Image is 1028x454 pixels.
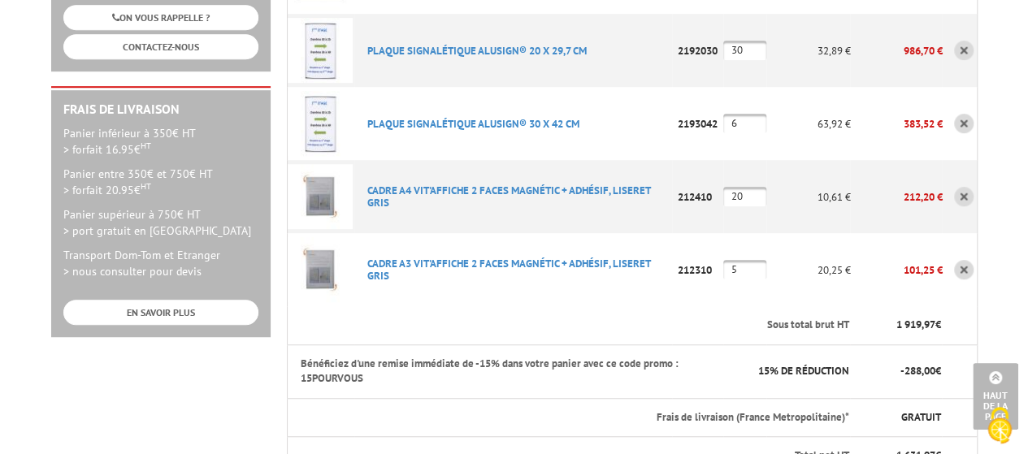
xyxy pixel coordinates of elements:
[979,405,1020,446] img: Cookies (fenêtre modale)
[367,410,849,426] p: Frais de livraison (France Metropolitaine)*
[672,183,723,211] p: 212410
[757,364,769,378] span: 15
[367,44,587,58] a: PLAQUE SIGNALéTIQUE ALUSIGN® 20 X 29,7 CM
[63,206,258,239] p: Panier supérieur à 750€ HT
[900,410,940,424] span: GRATUIT
[288,164,353,229] img: CADRE A4 VIT'AFFICHE 2 FACES MAGNéTIC + ADHéSIF, LISERET GRIS
[736,364,848,379] p: % DE RÉDUCTION
[766,37,850,65] p: 32,89 €
[288,237,353,302] img: CADRE A3 VIT'AFFICHE 2 FACES MAGNéTIC + ADHéSIF, LISERET GRIS
[63,5,258,30] a: ON VOUS RAPPELLE ?
[367,184,650,210] a: CADRE A4 VIT'AFFICHE 2 FACES MAGNéTIC + ADHéSIF, LISERET GRIS
[672,37,723,65] p: 2192030
[288,18,353,83] img: PLAQUE SIGNALéTIQUE ALUSIGN® 20 X 29,7 CM
[863,318,940,333] p: €
[850,37,942,65] p: 986,70 €
[850,256,942,284] p: 101,25 €
[63,166,258,198] p: Panier entre 350€ et 750€ HT
[63,34,258,59] a: CONTACTEZ-NOUS
[367,257,650,283] a: CADRE A3 VIT'AFFICHE 2 FACES MAGNéTIC + ADHéSIF, LISERET GRIS
[287,344,723,398] th: Bénéficiez d'une remise immédiate de -15% dans votre panier avec ce code promo : 15POURVOUS
[863,364,940,379] p: - €
[766,110,850,138] p: 63,92 €
[766,256,850,284] p: 20,25 €
[973,363,1018,430] a: Haut de la page
[850,183,942,211] p: 212,20 €
[672,110,723,138] p: 2193042
[141,140,151,151] sup: HT
[850,110,942,138] p: 383,52 €
[766,183,850,211] p: 10,61 €
[63,142,151,157] span: > forfait 16.95€
[672,256,723,284] p: 212310
[63,102,258,117] h2: Frais de Livraison
[63,264,202,279] span: > nous consulter pour devis
[63,125,258,158] p: Panier inférieur à 350€ HT
[354,306,851,344] th: Sous total brut HT
[63,223,251,238] span: > port gratuit en [GEOGRAPHIC_DATA]
[288,91,353,156] img: PLAQUE SIGNALéTIQUE ALUSIGN® 30 X 42 CM
[896,318,935,331] span: 1 919,97
[971,399,1028,454] button: Cookies (fenêtre modale)
[904,364,935,378] span: 288,00
[141,180,151,192] sup: HT
[367,117,579,131] a: PLAQUE SIGNALéTIQUE ALUSIGN® 30 X 42 CM
[63,183,151,197] span: > forfait 20.95€
[63,247,258,279] p: Transport Dom-Tom et Etranger
[63,300,258,325] a: EN SAVOIR PLUS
